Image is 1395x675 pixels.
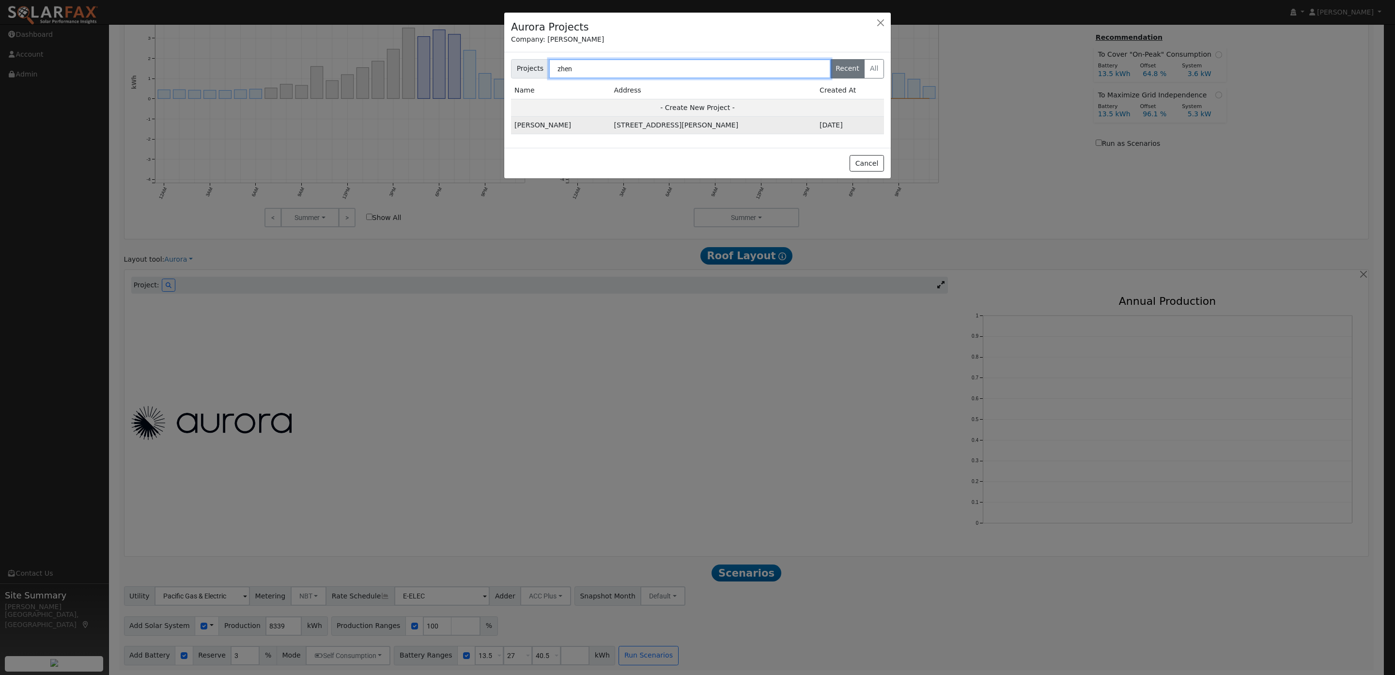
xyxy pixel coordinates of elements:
td: Address [611,82,816,99]
td: Name [511,82,611,99]
label: All [864,59,884,78]
td: - Create New Project - [511,99,884,116]
h4: Aurora Projects [511,19,589,35]
label: Recent [830,59,865,78]
td: Created At [816,82,884,99]
div: Company: [PERSON_NAME] [511,34,884,45]
td: [STREET_ADDRESS][PERSON_NAME] [611,117,816,134]
span: Projects [511,59,549,78]
td: [PERSON_NAME] [511,117,611,134]
td: 5d [816,117,884,134]
button: Cancel [850,155,884,172]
